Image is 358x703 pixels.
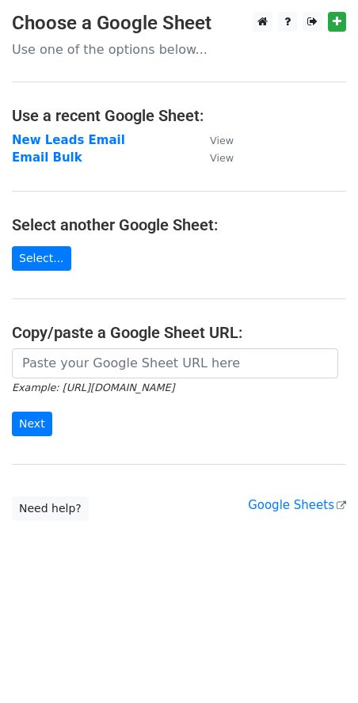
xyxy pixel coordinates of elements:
a: Google Sheets [248,498,346,512]
h4: Use a recent Google Sheet: [12,106,346,125]
input: Paste your Google Sheet URL here [12,348,338,378]
p: Use one of the options below... [12,41,346,58]
small: Example: [URL][DOMAIN_NAME] [12,382,174,393]
h3: Choose a Google Sheet [12,12,346,35]
a: Need help? [12,496,89,521]
a: Email Bulk [12,150,82,165]
h4: Select another Google Sheet: [12,215,346,234]
a: View [194,133,234,147]
small: View [210,152,234,164]
a: Select... [12,246,71,271]
small: View [210,135,234,146]
a: View [194,150,234,165]
input: Next [12,412,52,436]
a: New Leads Email [12,133,125,147]
h4: Copy/paste a Google Sheet URL: [12,323,346,342]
